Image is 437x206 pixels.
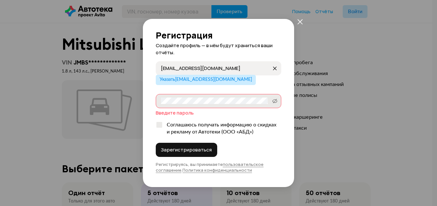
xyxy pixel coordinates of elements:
[156,161,281,173] p: Регистрируясь, вы принимаете .
[156,161,264,173] a: пользовательское соглашение
[156,110,281,116] div: Введите пароль
[161,147,212,153] span: Зарегистрироваться
[160,77,252,82] span: Указать [EMAIL_ADDRESS][DOMAIN_NAME]
[156,143,217,157] button: Зарегистрироваться
[163,121,281,135] div: Соглашаюсь получать информацию о скидках и рекламу от Автотеки (ООО «АБД»)
[270,63,280,73] button: закрыть
[156,75,256,85] button: Указать[EMAIL_ADDRESS][DOMAIN_NAME]
[161,65,272,71] input: закрыть
[156,30,281,40] h2: Регистрация
[182,167,252,173] a: Политика конфиденциальности
[294,16,306,27] button: закрыть
[156,42,281,56] p: Создайте профиль — в нём будут храниться ваши отчёты.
